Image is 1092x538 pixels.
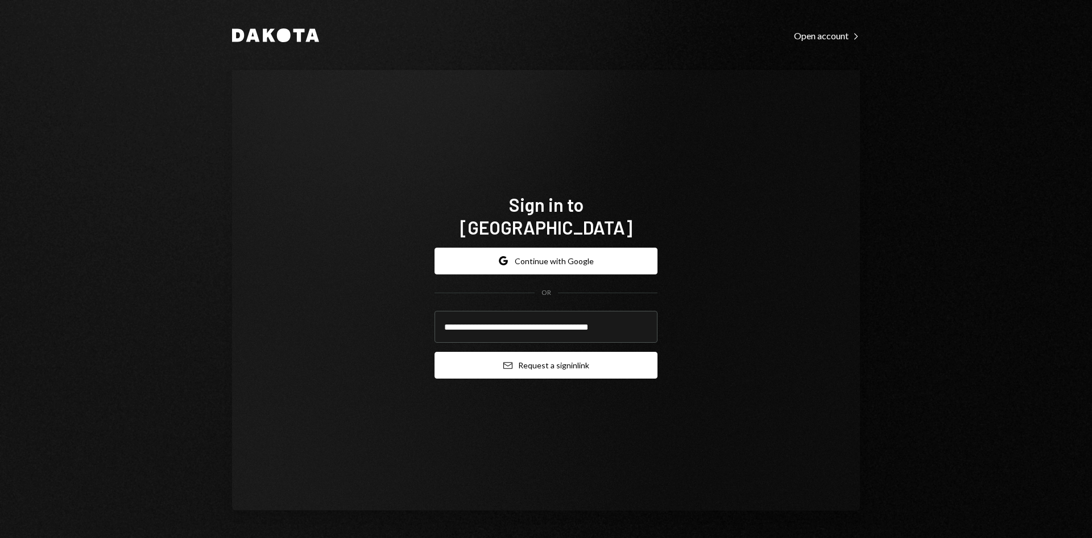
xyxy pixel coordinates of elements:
[435,193,657,239] h1: Sign in to [GEOGRAPHIC_DATA]
[435,248,657,274] button: Continue with Google
[794,29,860,42] a: Open account
[541,288,551,298] div: OR
[794,30,860,42] div: Open account
[435,352,657,379] button: Request a signinlink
